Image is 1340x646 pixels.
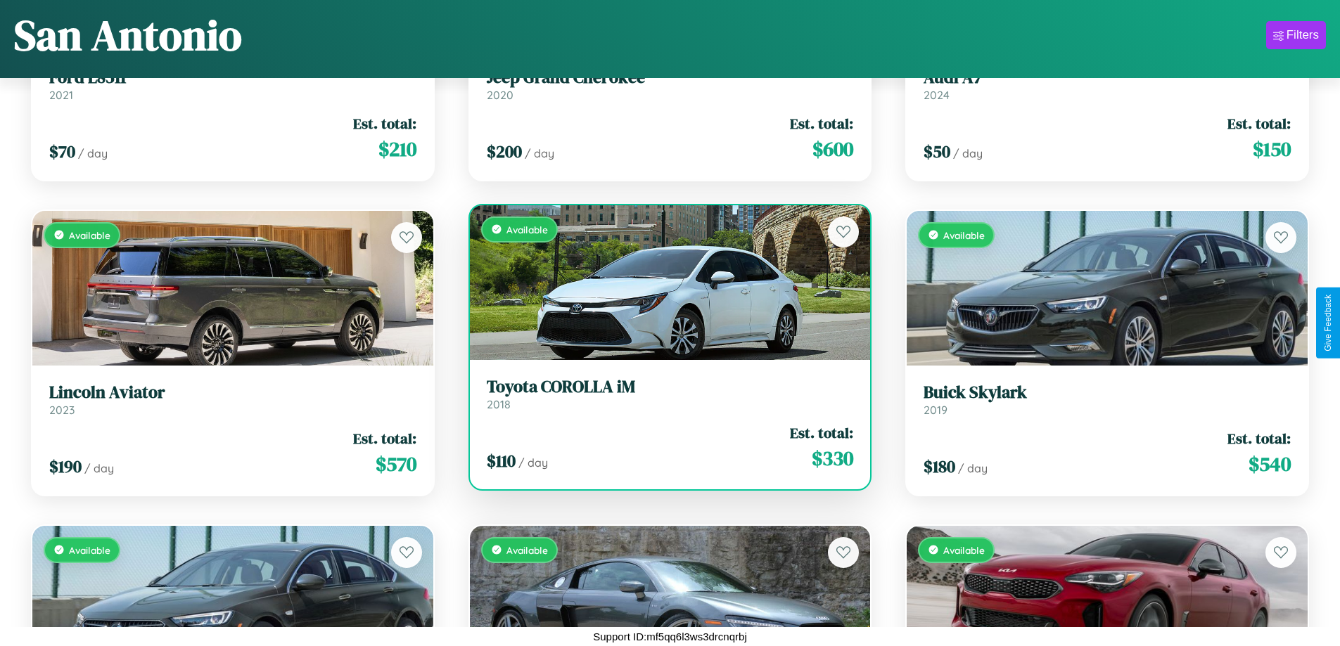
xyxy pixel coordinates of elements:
[49,140,75,163] span: $ 70
[487,88,513,102] span: 2020
[958,461,988,475] span: / day
[518,456,548,470] span: / day
[69,544,110,556] span: Available
[525,146,554,160] span: / day
[78,146,108,160] span: / day
[1253,135,1291,163] span: $ 150
[49,67,416,102] a: Ford L85112021
[487,67,854,102] a: Jeep Grand Cherokee2020
[14,6,242,64] h1: San Antonio
[49,88,73,102] span: 2021
[376,450,416,478] span: $ 570
[593,627,746,646] p: Support ID: mf5qq6l3ws3drcnqrbj
[924,382,1291,403] h3: Buick Skylark
[353,428,416,448] span: Est. total:
[924,88,950,102] span: 2024
[487,377,854,397] h3: Toyota COROLLA iM
[943,544,985,556] span: Available
[924,67,1291,88] h3: Audi A7
[49,67,416,88] h3: Ford L8511
[84,461,114,475] span: / day
[1323,295,1333,351] div: Give Feedback
[953,146,983,160] span: / day
[1266,21,1326,49] button: Filters
[487,377,854,411] a: Toyota COROLLA iM2018
[487,449,516,472] span: $ 110
[49,455,82,478] span: $ 190
[1249,450,1291,478] span: $ 540
[487,140,522,163] span: $ 200
[943,229,985,241] span: Available
[924,455,955,478] span: $ 180
[353,113,416,134] span: Est. total:
[924,382,1291,417] a: Buick Skylark2019
[1227,113,1291,134] span: Est. total:
[790,422,853,443] span: Est. total:
[1227,428,1291,448] span: Est. total:
[378,135,416,163] span: $ 210
[49,403,75,417] span: 2023
[924,67,1291,102] a: Audi A72024
[506,224,548,235] span: Available
[812,135,853,163] span: $ 600
[487,67,854,88] h3: Jeep Grand Cherokee
[49,382,416,417] a: Lincoln Aviator2023
[69,229,110,241] span: Available
[506,544,548,556] span: Available
[812,444,853,472] span: $ 330
[924,140,950,163] span: $ 50
[790,113,853,134] span: Est. total:
[924,403,947,417] span: 2019
[49,382,416,403] h3: Lincoln Aviator
[1287,28,1319,42] div: Filters
[487,397,511,411] span: 2018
